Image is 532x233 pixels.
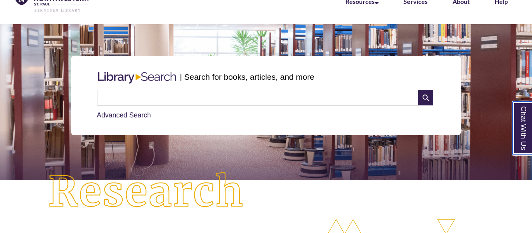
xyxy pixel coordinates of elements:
a: Advanced Search [97,111,151,119]
p: | Search for books, articles, and more [180,71,314,83]
img: Libary Search [94,69,180,87]
i: Search [418,90,433,105]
